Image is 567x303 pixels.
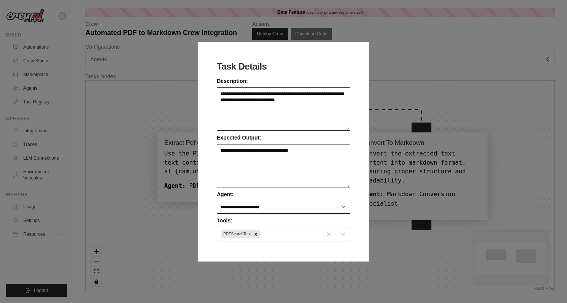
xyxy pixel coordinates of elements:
div: PDFSearchTool [221,230,251,238]
h2: Task Details [217,60,350,73]
span: Agent: [217,191,234,197]
span: Expected Output: [217,135,261,141]
iframe: Chat Widget [529,267,567,303]
div: Remove PDFSearchTool [251,230,260,238]
span: Tools: [217,217,232,224]
span: Description: [217,78,248,84]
